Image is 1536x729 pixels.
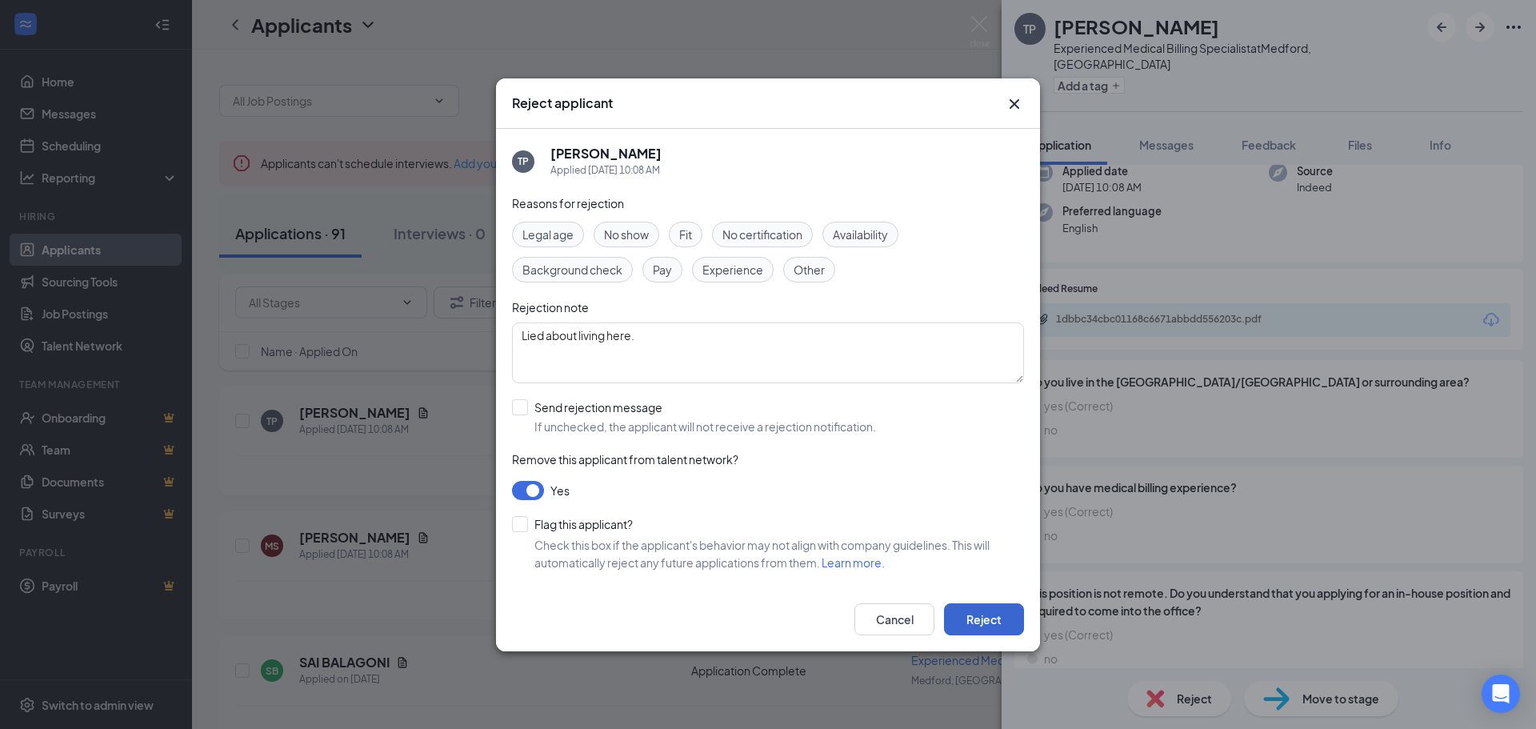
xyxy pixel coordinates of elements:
span: Rejection note [512,300,589,314]
span: Experience [702,261,763,278]
div: TP [518,154,529,168]
span: Fit [679,226,692,243]
button: Close [1005,94,1024,114]
textarea: Lied about living here. [512,322,1024,383]
h5: [PERSON_NAME] [550,145,662,162]
a: Learn more. [822,555,885,570]
span: Reasons for rejection [512,196,624,210]
div: Applied [DATE] 10:08 AM [550,162,662,178]
button: Cancel [854,603,934,635]
span: Background check [522,261,622,278]
span: Pay [653,261,672,278]
div: Open Intercom Messenger [1482,675,1520,713]
span: Legal age [522,226,574,243]
span: Other [794,261,825,278]
svg: Cross [1005,94,1024,114]
span: Check this box if the applicant's behavior may not align with company guidelines. This will autom... [534,538,990,570]
span: Yes [550,481,570,500]
span: Remove this applicant from talent network? [512,452,738,467]
span: No show [604,226,649,243]
span: No certification [722,226,802,243]
button: Reject [944,603,1024,635]
h3: Reject applicant [512,94,613,112]
span: Availability [833,226,888,243]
